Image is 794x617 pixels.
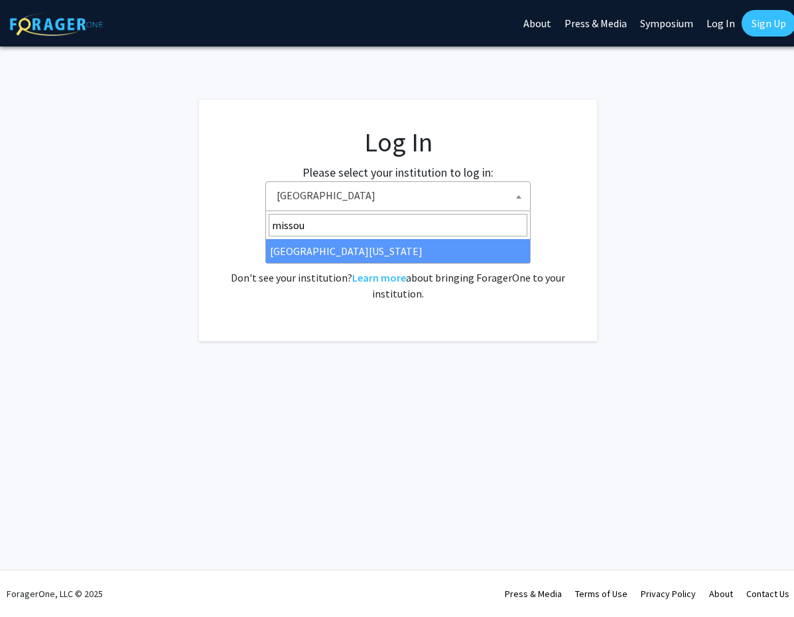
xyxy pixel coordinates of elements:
a: Learn more about bringing ForagerOne to your institution [352,271,406,284]
span: Baylor University [271,182,530,209]
a: Privacy Policy [641,588,696,600]
div: ForagerOne, LLC © 2025 [7,571,103,617]
a: Press & Media [505,588,562,600]
a: About [709,588,733,600]
a: Contact Us [746,588,789,600]
img: ForagerOne Logo [10,13,103,36]
iframe: Chat [10,557,56,607]
input: Search [269,214,527,236]
div: No account? . Don't see your institution? about bringing ForagerOne to your institution. [226,238,570,302]
span: Baylor University [265,181,531,211]
a: Terms of Use [575,588,628,600]
h1: Log In [226,126,570,158]
label: Please select your institution to log in: [302,163,494,181]
li: [GEOGRAPHIC_DATA][US_STATE] [266,239,530,263]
